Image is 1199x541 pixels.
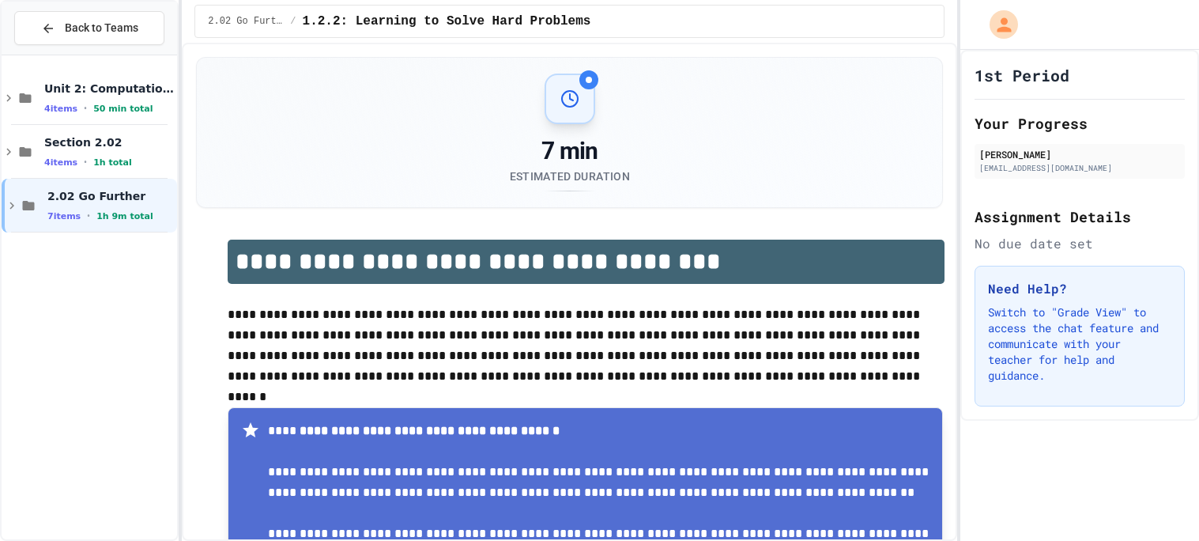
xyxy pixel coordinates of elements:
span: 2.02 Go Further [208,15,284,28]
span: Unit 2: Computational Artifacts [44,81,174,96]
span: 2.02 Go Further [47,189,174,203]
div: 7 min [510,137,630,165]
span: • [84,156,87,168]
span: 1.2.2: Learning to Solve Hard Problems [303,12,591,31]
h1: 1st Period [975,64,1069,86]
h2: Assignment Details [975,206,1185,228]
span: 4 items [44,157,77,168]
h3: Need Help? [988,279,1171,298]
span: 4 items [44,104,77,114]
span: • [84,102,87,115]
div: [EMAIL_ADDRESS][DOMAIN_NAME] [979,162,1180,174]
div: No due date set [975,234,1185,253]
button: Back to Teams [14,11,164,45]
span: / [290,15,296,28]
span: • [87,210,90,222]
span: Section 2.02 [44,135,174,149]
span: Back to Teams [65,20,138,36]
span: 50 min total [93,104,153,114]
p: Switch to "Grade View" to access the chat feature and communicate with your teacher for help and ... [988,305,1171,384]
span: 7 items [47,211,81,221]
div: My Account [973,6,1022,43]
span: 1h total [93,157,132,168]
span: 1h 9m total [96,211,153,221]
h2: Your Progress [975,112,1185,134]
div: [PERSON_NAME] [979,147,1180,161]
div: Estimated Duration [510,168,630,184]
